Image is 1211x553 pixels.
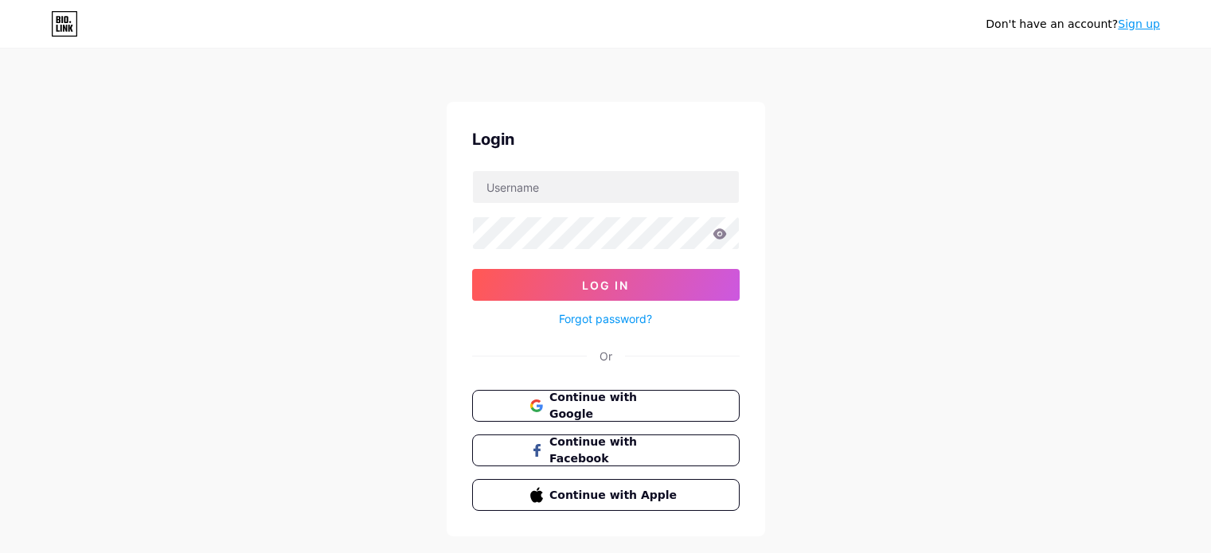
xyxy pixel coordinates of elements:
[472,269,740,301] button: Log In
[986,16,1160,33] div: Don't have an account?
[582,278,629,292] span: Log In
[1118,18,1160,30] a: Sign up
[472,390,740,422] button: Continue with Google
[549,487,681,504] span: Continue with Apple
[549,389,681,423] span: Continue with Google
[472,434,740,466] button: Continue with Facebook
[600,348,612,364] div: Or
[549,434,681,467] span: Continue with Facebook
[559,310,652,327] a: Forgot password?
[472,127,740,151] div: Login
[473,171,739,203] input: Username
[472,479,740,511] button: Continue with Apple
